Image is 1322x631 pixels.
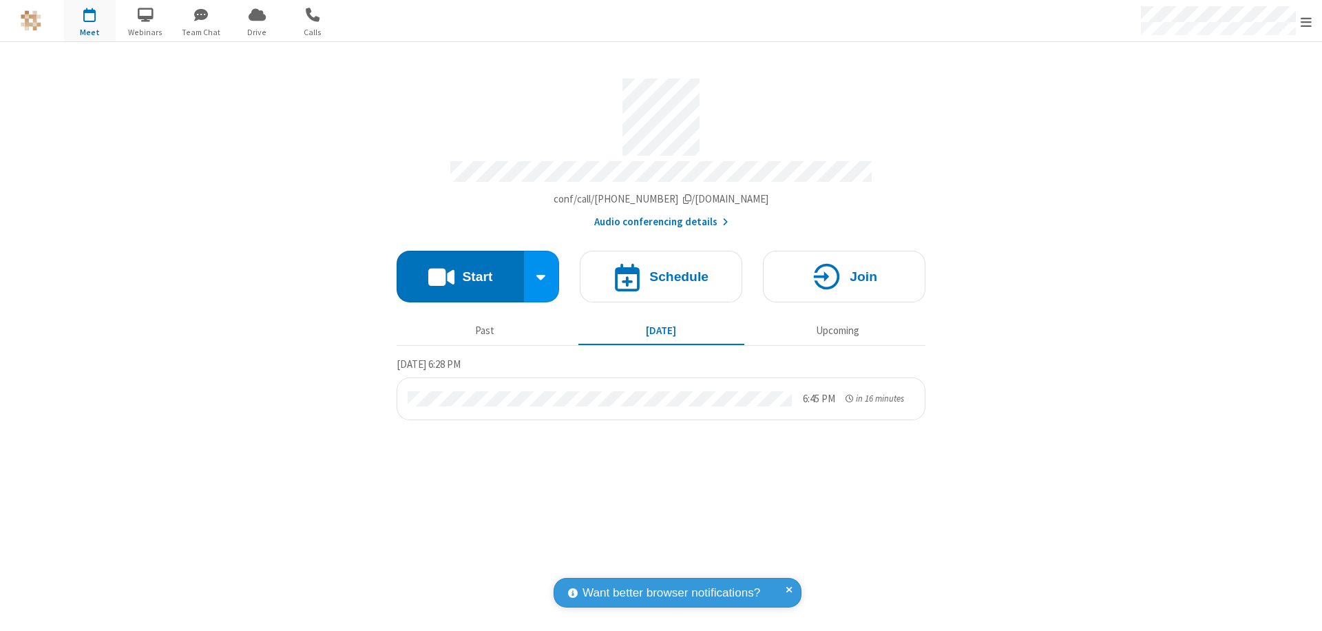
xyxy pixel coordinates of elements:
div: Start conference options [524,251,560,302]
span: [DATE] 6:28 PM [397,358,461,371]
button: [DATE] [578,318,744,344]
iframe: Chat [1288,595,1312,621]
span: Calls [287,26,339,39]
span: Want better browser notifications? [583,584,760,602]
section: Today's Meetings [397,356,925,420]
div: 6:45 PM [803,391,835,407]
button: Start [397,251,524,302]
span: Copy my meeting room link [554,192,769,205]
h4: Schedule [649,270,709,283]
span: Drive [231,26,283,39]
section: Account details [397,68,925,230]
button: Audio conferencing details [594,214,728,230]
h4: Start [462,270,492,283]
span: in 16 minutes [856,393,904,404]
button: Join [763,251,925,302]
span: Team Chat [176,26,227,39]
span: Meet [64,26,116,39]
img: QA Selenium DO NOT DELETE OR CHANGE [21,10,41,31]
button: Schedule [580,251,742,302]
button: Upcoming [755,318,921,344]
h4: Join [850,270,877,283]
button: Copy my meeting room linkCopy my meeting room link [554,192,769,207]
button: Past [402,318,568,344]
span: Webinars [120,26,171,39]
